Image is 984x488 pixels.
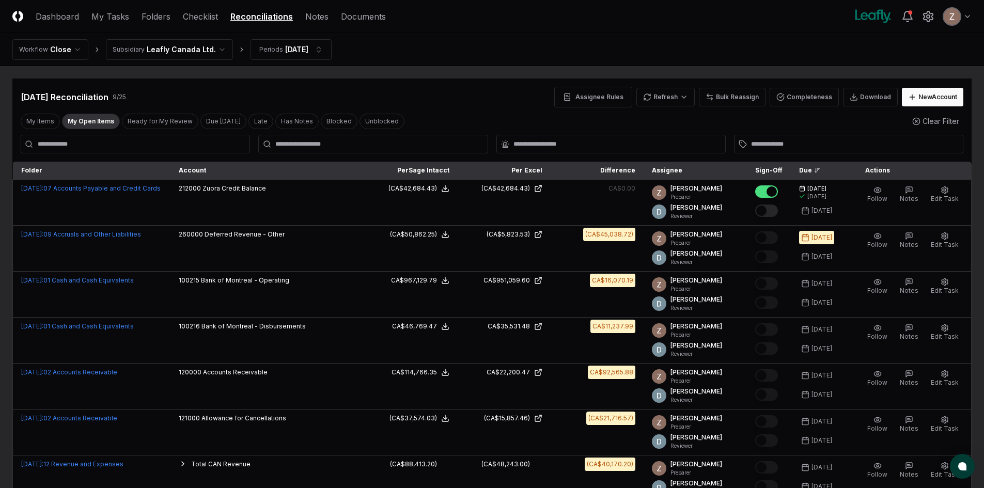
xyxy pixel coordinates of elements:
[898,184,920,206] button: Notes
[867,195,887,202] span: Follow
[670,460,722,469] p: [PERSON_NAME]
[931,241,959,248] span: Edit Task
[592,276,633,285] div: CA$16,070.19
[931,470,959,478] span: Edit Task
[670,368,722,377] p: [PERSON_NAME]
[670,433,722,442] p: [PERSON_NAME]
[585,230,633,239] div: (CA$45,038.72)
[807,185,826,193] span: [DATE]
[900,333,918,340] span: Notes
[644,162,747,180] th: Assignee
[19,45,48,54] div: Workflow
[755,369,778,382] button: Mark complete
[248,114,273,129] button: Late
[929,414,961,435] button: Edit Task
[900,379,918,386] span: Notes
[142,10,170,23] a: Folders
[652,342,666,357] img: ACg8ocLeIi4Jlns6Fsr4lO0wQ1XJrFQvF4yUjbLrd1AsCAOmrfa1KQ=s96-c
[391,276,437,285] div: CA$967,129.79
[931,333,959,340] span: Edit Task
[898,368,920,389] button: Notes
[360,114,404,129] button: Unblocked
[201,276,289,284] span: Bank of Montreal - Operating
[652,388,666,403] img: ACg8ocLeIi4Jlns6Fsr4lO0wQ1XJrFQvF4yUjbLrd1AsCAOmrfa1KQ=s96-c
[950,454,975,479] button: atlas-launcher
[191,460,251,469] button: Total CAN Revenue
[811,279,832,288] div: [DATE]
[21,276,134,284] a: [DATE]:01 Cash and Cash Equivalents
[867,379,887,386] span: Follow
[179,276,199,284] span: 100215
[670,212,722,220] p: Reviewer
[259,45,283,54] div: Periods
[179,230,203,238] span: 260000
[21,368,117,376] a: [DATE]:02 Accounts Receivable
[755,296,778,309] button: Mark complete
[867,424,887,432] span: Follow
[390,230,449,239] button: (CA$50,862.25)
[670,387,722,396] p: [PERSON_NAME]
[811,436,832,445] div: [DATE]
[365,162,458,180] th: Per Sage Intacct
[305,10,329,23] a: Notes
[900,470,918,478] span: Notes
[898,230,920,251] button: Notes
[21,414,43,422] span: [DATE] :
[179,166,356,175] div: Account
[670,331,722,339] p: Preparer
[484,414,530,423] div: (CA$15,857.46)
[201,322,306,330] span: Bank of Montreal - Disbursements
[900,424,918,432] span: Notes
[13,162,171,180] th: Folder
[21,276,43,284] span: [DATE] :
[670,377,722,385] p: Preparer
[755,204,778,217] button: Mark complete
[392,322,449,331] button: CA$46,769.47
[36,10,79,23] a: Dashboard
[191,460,251,468] span: Total CAN Revenue
[391,276,449,285] button: CA$967,129.79
[487,230,530,239] div: (CA$5,823.53)
[755,323,778,336] button: Mark complete
[898,460,920,481] button: Notes
[21,230,141,238] a: [DATE]:09 Accruals and Other Liabilities
[466,230,542,239] a: (CA$5,823.53)
[321,114,357,129] button: Blocked
[275,114,319,129] button: Has Notes
[900,195,918,202] span: Notes
[865,230,889,251] button: Follow
[670,304,722,312] p: Reviewer
[466,276,542,285] a: CA$951,059.60
[113,92,126,102] div: 9 / 25
[652,461,666,476] img: ACg8ocKnDsamp5-SE65NkOhq35AnOBarAXdzXQ03o9g231ijNgHgyA=s96-c
[867,333,887,340] span: Follow
[205,230,285,238] span: Deferred Revenue - Other
[811,252,832,261] div: [DATE]
[900,241,918,248] span: Notes
[652,231,666,246] img: ACg8ocKnDsamp5-SE65NkOhq35AnOBarAXdzXQ03o9g231ijNgHgyA=s96-c
[670,350,722,358] p: Reviewer
[811,298,832,307] div: [DATE]
[670,469,722,477] p: Preparer
[865,322,889,343] button: Follow
[670,230,722,239] p: [PERSON_NAME]
[867,241,887,248] span: Follow
[21,91,108,103] div: [DATE] Reconciliation
[755,231,778,244] button: Mark complete
[670,285,722,293] p: Preparer
[929,322,961,343] button: Edit Task
[944,8,960,25] img: ACg8ocKnDsamp5-SE65NkOhq35AnOBarAXdzXQ03o9g231ijNgHgyA=s96-c
[699,88,766,106] button: Bulk Reassign
[652,185,666,200] img: ACg8ocKnDsamp5-SE65NkOhq35AnOBarAXdzXQ03o9g231ijNgHgyA=s96-c
[670,322,722,331] p: [PERSON_NAME]
[929,230,961,251] button: Edit Task
[21,322,134,330] a: [DATE]:01 Cash and Cash Equivalents
[929,184,961,206] button: Edit Task
[481,460,530,469] div: (CA$48,243.00)
[122,114,198,129] button: Ready for My Review
[587,460,633,469] div: (CA$40,170.20)
[670,203,722,212] p: [PERSON_NAME]
[670,193,722,201] p: Preparer
[487,368,530,377] div: CA$22,200.47
[389,414,437,423] div: (CA$37,574.03)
